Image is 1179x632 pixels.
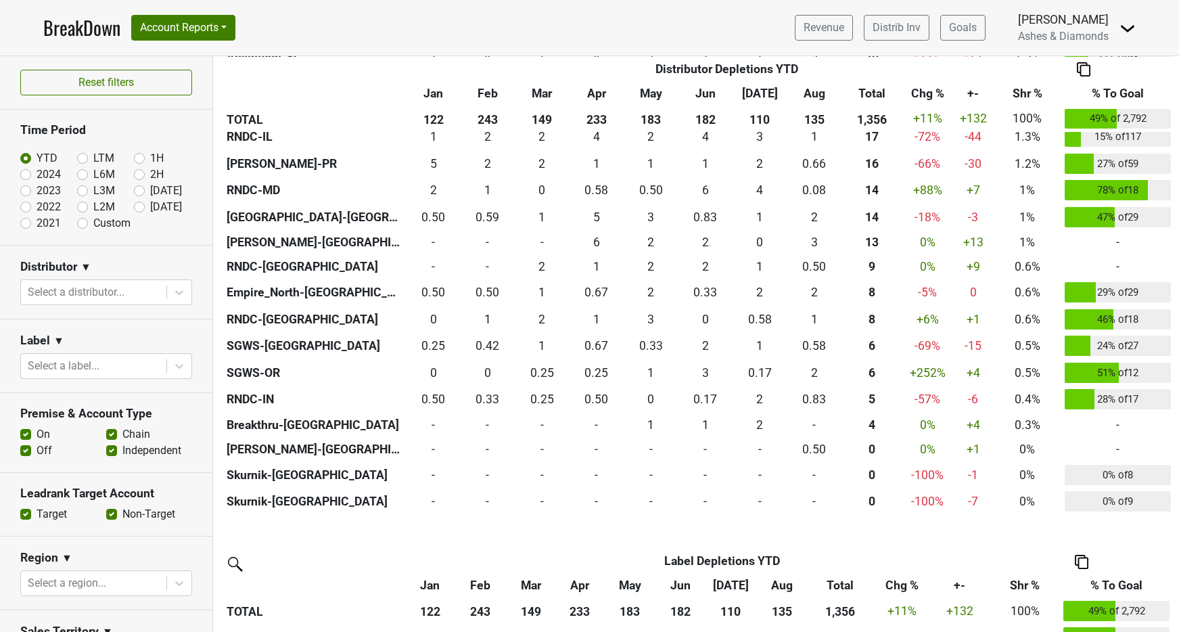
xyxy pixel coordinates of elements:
[37,506,67,522] label: Target
[461,150,515,177] td: 2.17
[1077,62,1090,76] img: Copy to clipboard
[736,284,784,301] div: 2
[993,81,1061,105] th: Shr %: activate to sort column ascending
[681,155,729,173] div: 1
[678,204,733,231] td: 0.83
[37,426,50,443] label: On
[733,150,787,177] td: 1.58
[902,306,953,333] td: +6 %
[461,279,515,307] td: 0.5
[223,306,406,333] th: RNDC-[GEOGRAPHIC_DATA]
[515,359,569,386] td: 0.249
[841,204,902,231] th: 13.505
[1075,555,1088,569] img: Copy to clipboard
[787,255,841,279] td: 0.5
[570,124,624,151] td: 3.75
[572,233,620,251] div: 6
[993,333,1061,360] td: 0.5%
[223,150,406,177] th: [PERSON_NAME]-PR
[1018,11,1109,28] div: [PERSON_NAME]
[461,56,994,81] th: Distributor Depletions YTD
[80,259,91,275] span: ▼
[406,177,460,204] td: 2.335
[845,258,900,275] div: 9
[93,166,115,183] label: L6M
[787,359,841,386] td: 2
[956,128,990,145] div: -44
[1018,30,1109,43] span: Ashes & Diamonds
[150,150,164,166] label: 1H
[953,81,994,105] th: +-: activate to sort column ascending
[681,233,729,251] div: 2
[733,124,787,151] td: 3
[409,155,457,173] div: 5
[902,81,953,105] th: Chg %: activate to sort column ascending
[93,215,131,231] label: Custom
[409,311,457,328] div: 0
[461,306,515,333] td: 1.251
[223,359,406,386] th: SGWS-OR
[223,333,406,360] th: SGWS-[GEOGRAPHIC_DATA]
[406,333,460,360] td: 0.25
[20,551,58,565] h3: Region
[845,284,900,301] div: 8
[37,215,61,231] label: 2021
[841,306,902,333] th: 8.254
[956,337,990,355] div: -15
[93,199,115,215] label: L2M
[681,258,729,275] div: 2
[624,204,678,231] td: 2.835
[627,337,675,355] div: 0.33
[902,177,953,204] td: +88 %
[993,359,1061,386] td: 0.5%
[624,177,678,204] td: 0.5
[678,124,733,151] td: 3.5
[902,359,953,386] td: +252 %
[956,155,990,173] div: -30
[515,105,569,132] th: 149
[678,150,733,177] td: 1.4
[37,150,57,166] label: YTD
[787,333,841,360] td: 0.583
[956,258,990,275] div: +9
[572,258,620,275] div: 1
[790,155,838,173] div: 0.66
[993,279,1061,307] td: 0.6%
[790,128,838,145] div: 1
[993,105,1061,132] td: 100%
[681,128,729,145] div: 4
[518,181,566,199] div: 0
[515,124,569,151] td: 1.5
[122,506,175,522] label: Non-Target
[902,333,953,360] td: -69 %
[515,177,569,204] td: 0
[841,279,902,307] th: 8.417
[624,359,678,386] td: 1
[993,231,1061,255] td: 1%
[461,105,515,132] th: 243
[704,573,757,597] th: Jul: activate to sort column ascending
[572,181,620,199] div: 0.58
[790,181,838,199] div: 0.08
[409,364,457,382] div: 0
[787,177,841,204] td: 0.083
[570,81,624,105] th: Apr: activate to sort column ascending
[790,258,838,275] div: 0.50
[956,233,990,251] div: +13
[841,359,902,386] th: 6.166
[570,177,624,204] td: 0.583
[736,155,784,173] div: 2
[464,155,512,173] div: 2
[627,233,675,251] div: 2
[681,337,729,355] div: 2
[37,183,61,199] label: 2023
[461,255,515,279] td: 0
[627,208,675,226] div: 3
[93,150,114,166] label: LTM
[993,124,1061,151] td: 1.3%
[515,204,569,231] td: 1.335
[902,124,953,151] td: -72 %
[624,105,678,132] th: 183
[913,112,942,125] span: +11%
[1061,81,1174,105] th: % To Goal: activate to sort column ascending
